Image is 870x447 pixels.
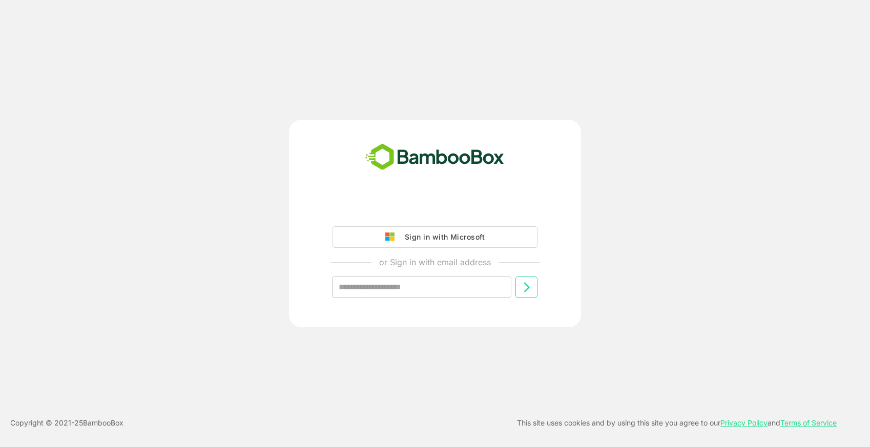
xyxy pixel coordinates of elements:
p: or Sign in with email address [379,256,491,268]
p: This site uses cookies and by using this site you agree to our and [517,417,837,429]
div: Sign in with Microsoft [400,230,485,244]
img: bamboobox [360,140,510,174]
a: Privacy Policy [720,418,768,427]
iframe: Sign in with Google Button [327,198,543,220]
iframe: Sign in with Google Dialogue [659,10,860,104]
img: google [385,232,400,242]
a: Terms of Service [780,418,837,427]
button: Sign in with Microsoft [333,226,537,248]
p: Copyright © 2021- 25 BambooBox [10,417,123,429]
